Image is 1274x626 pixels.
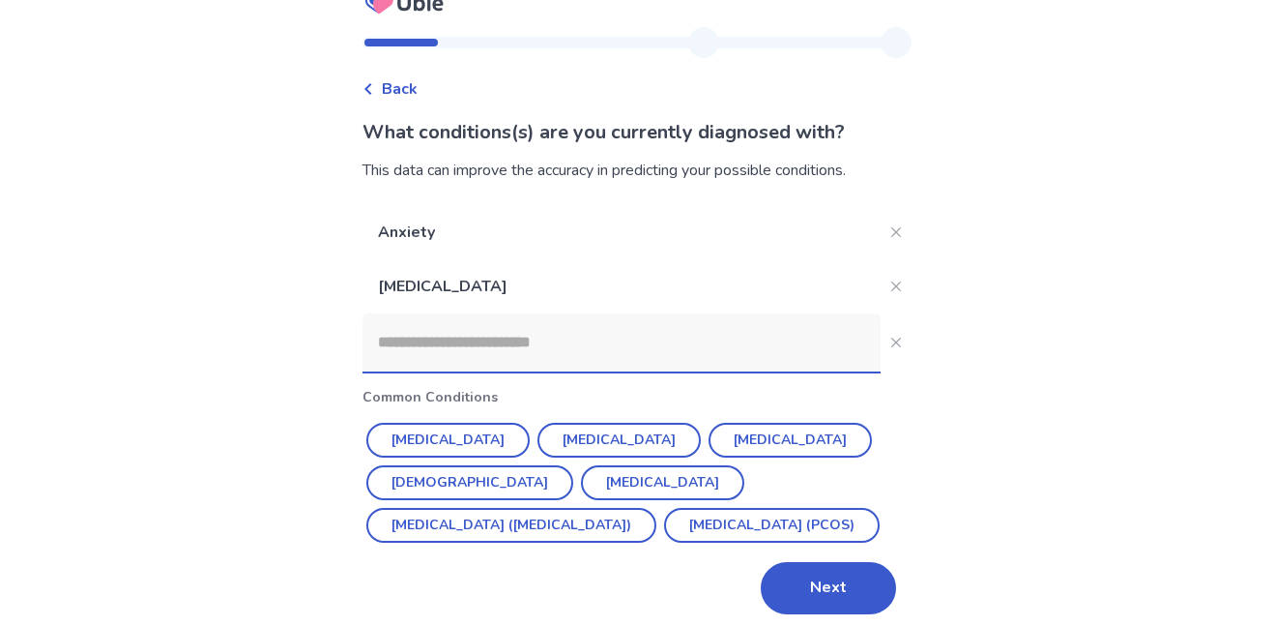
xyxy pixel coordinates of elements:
button: [MEDICAL_DATA] ([MEDICAL_DATA]) [366,508,656,543]
button: Close [881,327,912,358]
input: Close [362,313,881,372]
p: [MEDICAL_DATA] [362,259,881,313]
button: [MEDICAL_DATA] (PCOS) [664,508,880,543]
button: [MEDICAL_DATA] [581,465,744,500]
button: Close [881,271,912,302]
div: This data can improve the accuracy in predicting your possible conditions. [362,159,912,182]
button: Close [881,217,912,248]
p: Anxiety [362,205,881,259]
button: [MEDICAL_DATA] [709,423,872,458]
button: Next [761,562,896,614]
button: [MEDICAL_DATA] [537,423,701,458]
button: [DEMOGRAPHIC_DATA] [366,465,573,500]
p: Common Conditions [362,387,912,407]
span: Back [382,77,418,101]
p: What conditions(s) are you currently diagnosed with? [362,118,912,147]
button: [MEDICAL_DATA] [366,423,530,458]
